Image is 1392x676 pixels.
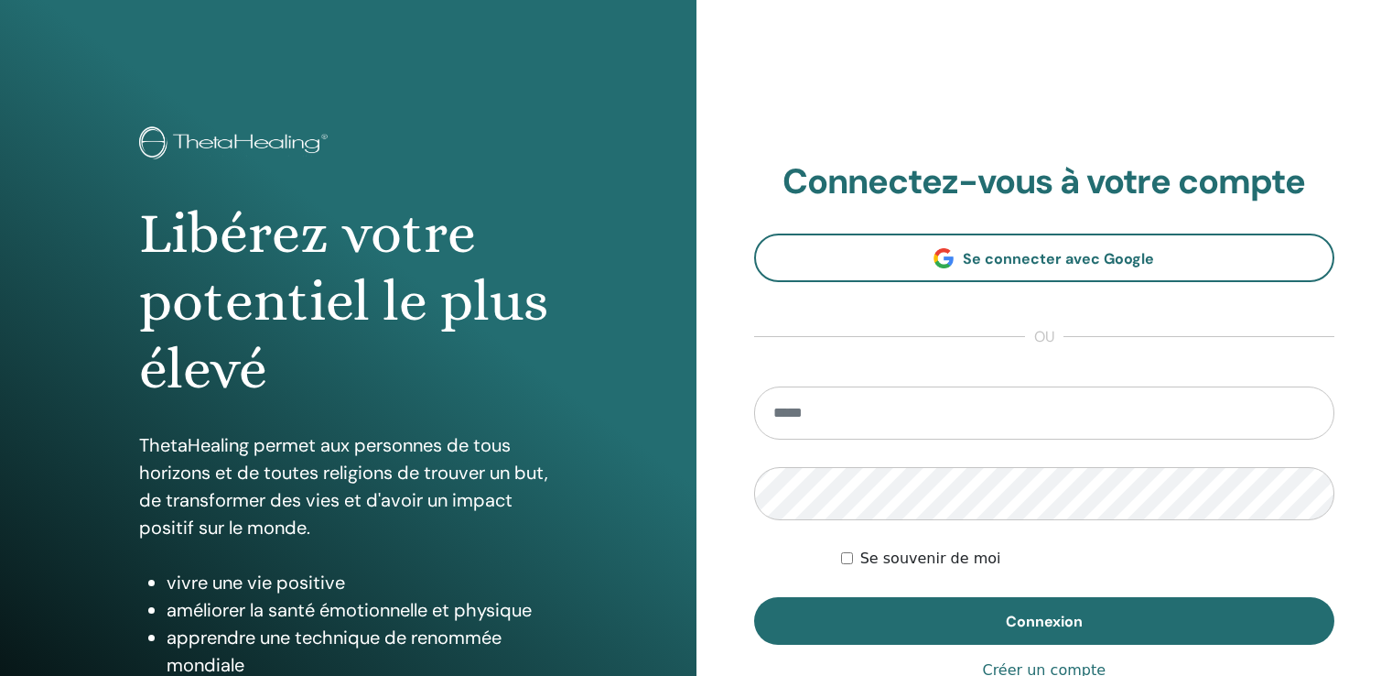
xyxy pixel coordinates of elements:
div: Keep me authenticated indefinitely or until I manually logout [841,548,1334,570]
li: vivre une vie positive [167,569,557,596]
h1: Libérez votre potentiel le plus élevé [139,200,557,404]
button: Connexion [754,597,1335,645]
span: ou [1025,326,1063,348]
p: ThetaHealing permet aux personnes de tous horizons et de toutes religions de trouver un but, de t... [139,431,557,541]
label: Se souvenir de moi [860,548,1001,570]
span: Se connecter avec Google [963,249,1154,268]
a: Se connecter avec Google [754,234,1335,282]
li: améliorer la santé émotionnelle et physique [167,596,557,624]
span: Connexion [1006,612,1083,631]
h2: Connectez-vous à votre compte [754,161,1335,203]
